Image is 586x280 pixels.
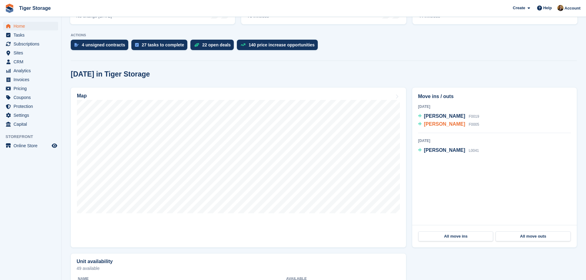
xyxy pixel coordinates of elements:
a: 4 unsigned contracts [71,40,131,53]
p: 49 available [77,266,400,270]
a: menu [3,31,58,39]
span: Pricing [14,84,50,93]
a: 22 open deals [190,40,237,53]
a: Preview store [51,142,58,149]
div: 140 price increase opportunities [249,42,315,47]
img: task-75834270c22a3079a89374b754ae025e5fb1db73e45f91037f5363f120a921f8.svg [135,43,139,47]
a: menu [3,22,58,30]
a: menu [3,40,58,48]
a: [PERSON_NAME] F0019 [418,112,479,120]
img: contract_signature_icon-13c848040528278c33f63329250d36e43548de30e8caae1d1a13099fd9432cc5.svg [74,43,79,47]
span: L0041 [469,148,479,153]
div: 4 unsigned contracts [82,42,125,47]
span: Online Store [14,141,50,150]
div: [DATE] [418,138,571,144]
a: Map [71,88,406,247]
a: menu [3,75,58,84]
span: Help [543,5,552,11]
div: 27 tasks to complete [142,42,184,47]
a: menu [3,57,58,66]
span: Coupons [14,93,50,102]
h2: [DATE] in Tiger Storage [71,70,150,78]
a: menu [3,120,58,128]
h2: Unit availability [77,259,113,264]
p: ACTIONS [71,33,577,37]
span: Capital [14,120,50,128]
a: menu [3,93,58,102]
div: 22 open deals [202,42,231,47]
span: Storefront [6,134,61,140]
a: [PERSON_NAME] F0005 [418,120,479,128]
a: menu [3,111,58,120]
span: F0019 [469,114,479,119]
a: Tiger Storage [17,3,53,13]
a: 140 price increase opportunities [237,40,321,53]
img: stora-icon-8386f47178a22dfd0bd8f6a31ec36ba5ce8667c1dd55bd0f319d3a0aa187defe.svg [5,4,14,13]
span: Protection [14,102,50,111]
span: [PERSON_NAME] [424,148,465,153]
a: menu [3,84,58,93]
span: CRM [14,57,50,66]
a: menu [3,102,58,111]
a: [PERSON_NAME] L0041 [418,147,479,155]
span: [PERSON_NAME] [424,121,465,127]
span: Analytics [14,66,50,75]
a: menu [3,66,58,75]
span: Create [513,5,525,11]
span: Sites [14,49,50,57]
span: F0005 [469,122,479,127]
img: Adam Herbert [557,5,564,11]
a: 27 tasks to complete [131,40,190,53]
span: [PERSON_NAME] [424,113,465,119]
a: All move outs [496,231,570,241]
span: Tasks [14,31,50,39]
span: Subscriptions [14,40,50,48]
a: All move ins [418,231,493,241]
a: menu [3,141,58,150]
h2: Move ins / outs [418,93,571,100]
span: Invoices [14,75,50,84]
h2: Map [77,93,87,99]
div: [DATE] [418,104,571,109]
img: price_increase_opportunities-93ffe204e8149a01c8c9dc8f82e8f89637d9d84a8eef4429ea346261dce0b2c0.svg [241,43,245,46]
span: Home [14,22,50,30]
img: deal-1b604bf984904fb50ccaf53a9ad4b4a5d6e5aea283cecdc64d6e3604feb123c2.svg [194,43,199,47]
span: Settings [14,111,50,120]
span: Account [564,5,580,11]
a: menu [3,49,58,57]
